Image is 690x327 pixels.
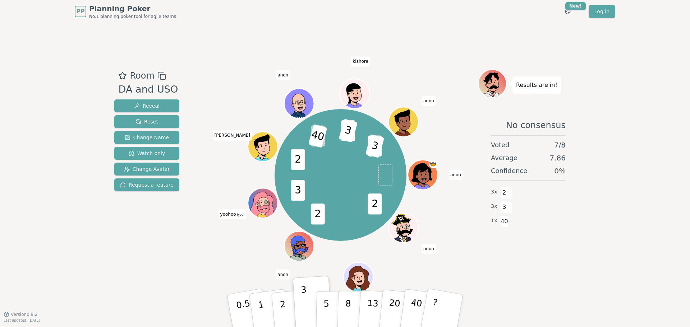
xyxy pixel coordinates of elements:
span: Click to change your name [218,209,247,219]
span: No consensus [506,120,566,131]
button: Watch only [114,147,179,160]
span: Reset [135,118,158,125]
span: (you) [236,213,245,216]
span: Watch only [129,150,165,157]
p: Results are in! [516,80,557,90]
span: 40 [500,215,509,228]
div: DA and USO [118,82,178,97]
span: Average [491,153,517,163]
button: Change Name [114,131,179,144]
span: anon is the host [429,161,437,168]
span: 3 [500,201,509,213]
span: 3 [291,180,305,201]
span: Click to change your name [276,270,290,280]
span: Click to change your name [422,244,436,254]
span: 3 [339,119,358,143]
button: Change Avatar [114,163,179,176]
span: 2 [500,187,509,199]
span: Click to change your name [351,57,370,67]
button: Click to change your avatar [249,189,277,217]
span: 1 x [491,217,497,225]
span: Click to change your name [213,131,252,141]
span: Confidence [491,166,527,176]
span: 3 x [491,188,497,196]
span: Change Avatar [124,165,170,173]
span: Click to change your name [448,170,463,180]
span: No.1 planning poker tool for agile teams [89,14,176,19]
span: Reveal [134,102,160,109]
span: Click to change your name [276,70,290,80]
button: Add as favourite [118,69,127,82]
span: Last updated: [DATE] [4,318,40,322]
span: 2 [311,204,325,225]
span: 3 x [491,202,497,210]
a: Log in [589,5,615,18]
span: Request a feature [120,181,174,188]
span: 7 / 8 [554,140,566,150]
span: Planning Poker [89,4,176,14]
span: 3 [365,134,385,158]
a: PPPlanning PokerNo.1 planning poker tool for agile teams [75,4,176,19]
span: PP [76,7,84,16]
span: Version 0.9.2 [11,312,38,317]
span: 2 [291,149,305,170]
p: 3 [301,285,309,324]
div: New! [565,2,586,10]
span: 7.86 [549,153,566,163]
span: 40 [308,124,327,148]
span: Change Name [125,134,169,141]
span: Click to change your name [422,96,436,106]
span: 0 % [554,166,566,176]
span: 2 [368,193,382,215]
button: Reset [114,115,179,128]
button: New! [561,5,574,18]
button: Version0.9.2 [4,312,38,317]
span: Room [130,69,154,82]
button: Reveal [114,99,179,112]
span: Voted [491,140,510,150]
button: Request a feature [114,178,179,191]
